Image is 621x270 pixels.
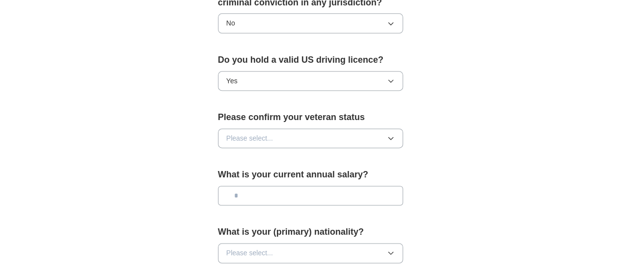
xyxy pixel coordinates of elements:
span: Please select... [226,247,273,258]
label: Please confirm your veteran status [218,110,404,124]
label: Do you hold a valid US driving licence? [218,53,404,67]
button: Please select... [218,243,404,263]
button: Yes [218,71,404,91]
span: No [226,18,235,28]
label: What is your current annual salary? [218,168,404,182]
label: What is your (primary) nationality? [218,225,404,239]
span: Yes [226,75,238,86]
span: Please select... [226,133,273,144]
button: No [218,13,404,33]
button: Please select... [218,128,404,148]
